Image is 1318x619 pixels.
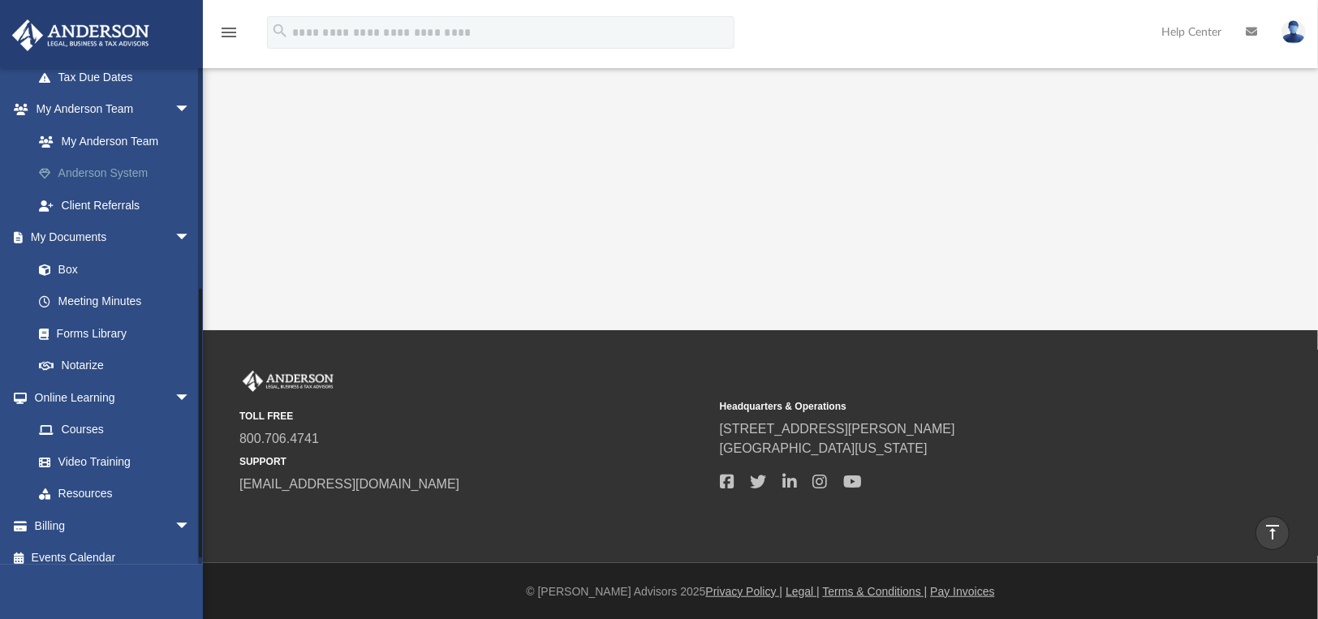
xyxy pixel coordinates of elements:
span: arrow_drop_down [174,509,207,543]
img: Anderson Advisors Platinum Portal [239,371,337,392]
span: arrow_drop_down [174,381,207,415]
a: Billingarrow_drop_down [11,509,215,542]
a: Notarize [23,350,207,382]
a: My Anderson Teamarrow_drop_down [11,93,215,126]
a: Video Training [23,445,199,478]
small: SUPPORT [239,454,709,469]
a: Anderson System [23,157,215,190]
a: My Documentsarrow_drop_down [11,221,207,254]
i: search [271,22,289,40]
a: Terms & Conditions | [823,585,928,598]
a: vertical_align_top [1256,516,1290,550]
span: arrow_drop_down [174,221,207,255]
a: My Anderson Team [23,125,207,157]
a: 800.706.4741 [239,432,319,445]
a: Resources [23,478,207,510]
a: Online Learningarrow_drop_down [11,381,207,414]
a: Box [23,253,199,286]
a: menu [219,31,239,42]
small: Headquarters & Operations [720,399,1189,414]
a: Legal | [786,585,820,598]
a: [STREET_ADDRESS][PERSON_NAME] [720,422,955,436]
a: [GEOGRAPHIC_DATA][US_STATE] [720,441,928,455]
a: [EMAIL_ADDRESS][DOMAIN_NAME] [239,477,459,491]
a: Meeting Minutes [23,286,207,318]
small: TOLL FREE [239,409,709,423]
i: menu [219,23,239,42]
img: User Pic [1281,20,1306,44]
div: © [PERSON_NAME] Advisors 2025 [203,583,1318,600]
a: Events Calendar [11,542,215,574]
a: Tax Due Dates [23,61,215,93]
span: arrow_drop_down [174,93,207,127]
i: vertical_align_top [1263,522,1282,542]
img: Anderson Advisors Platinum Portal [7,19,154,51]
a: Pay Invoices [930,585,994,598]
a: Privacy Policy | [706,585,783,598]
a: Client Referrals [23,189,215,221]
a: Forms Library [23,317,199,350]
a: Courses [23,414,207,446]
